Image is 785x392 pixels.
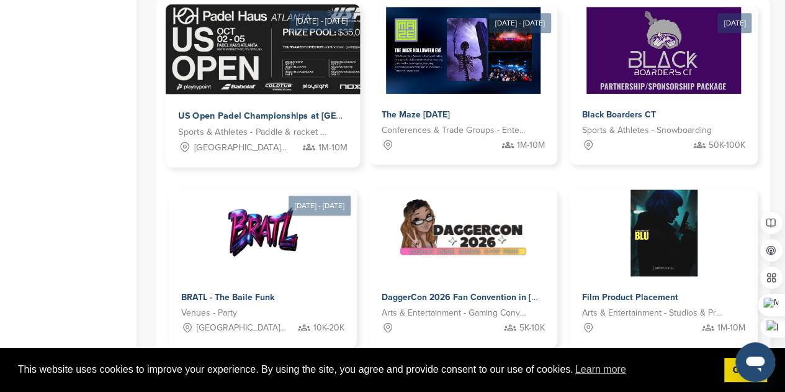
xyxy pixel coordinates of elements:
[398,189,529,276] img: Sponsorpitch &
[573,360,628,379] a: learn more about cookies
[318,140,348,155] span: 1M-10M
[220,189,307,276] img: Sponsorpitch &
[386,7,541,94] img: Sponsorpitch &
[194,140,288,155] span: [GEOGRAPHIC_DATA], [GEOGRAPHIC_DATA]
[519,321,545,335] span: 5K-10K
[382,109,450,120] span: The Maze [DATE]
[582,124,712,137] span: Sports & Athletes - Snowboarding
[517,139,545,152] span: 1M-10M
[18,360,714,379] span: This website uses cookies to improve your experience. By using the site, you agree and provide co...
[178,110,413,121] span: US Open Padel Championships at [GEOGRAPHIC_DATA]
[724,358,767,383] a: dismiss cookie message
[313,321,344,335] span: 10K-20K
[735,342,775,382] iframe: Button to launch messaging window
[570,189,758,347] a: Sponsorpitch & Film Product Placement Arts & Entertainment - Studios & Production Co's 1M-10M
[630,189,698,276] img: Sponsorpitch &
[169,170,357,347] a: [DATE] - [DATE] Sponsorpitch & BRATL - The Baile Funk Venues - Party [GEOGRAPHIC_DATA], [GEOGRAPH...
[197,321,287,335] span: [GEOGRAPHIC_DATA], [GEOGRAPHIC_DATA]
[489,13,551,33] div: [DATE] - [DATE]
[709,139,745,152] span: 50K-100K
[369,189,557,347] a: Sponsorpitch & DaggerCon 2026 Fan Convention in [GEOGRAPHIC_DATA], [GEOGRAPHIC_DATA] Arts & Enter...
[289,196,351,216] div: [DATE] - [DATE]
[717,13,751,33] div: [DATE]
[382,292,711,303] span: DaggerCon 2026 Fan Convention in [GEOGRAPHIC_DATA], [GEOGRAPHIC_DATA]
[586,7,741,94] img: Sponsorpitch &
[178,125,328,139] span: Sports & Athletes - Paddle & racket sports
[582,306,727,320] span: Arts & Entertainment - Studios & Production Co's
[582,109,656,120] span: Black Boarders CT
[717,321,745,335] span: 1M-10M
[181,306,237,320] span: Venues - Party
[290,11,354,31] div: [DATE] - [DATE]
[582,292,678,303] span: Film Product Placement
[181,292,274,303] span: BRATL - The Baile Funk
[382,306,526,320] span: Arts & Entertainment - Gaming Conventions
[382,124,526,137] span: Conferences & Trade Groups - Entertainment
[166,4,502,94] img: Sponsorpitch &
